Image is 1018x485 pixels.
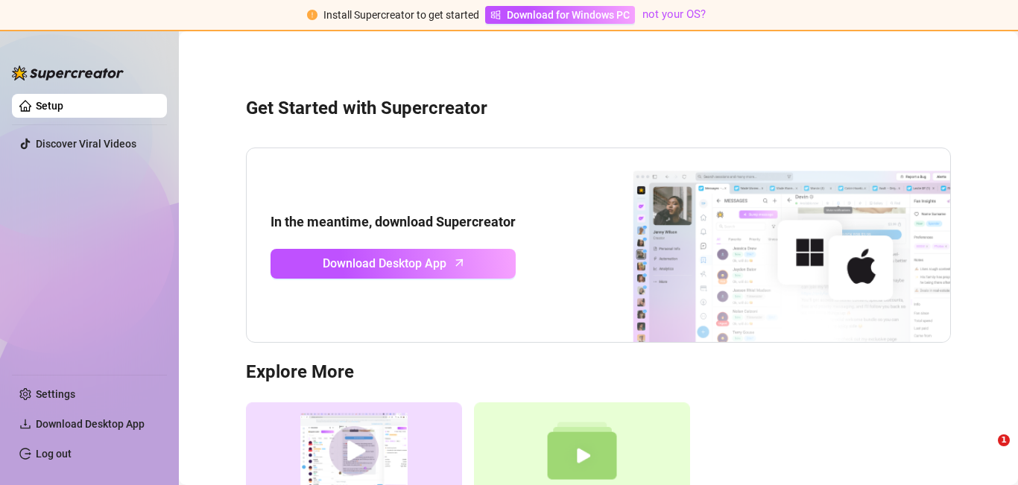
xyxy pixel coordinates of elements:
span: arrow-up [451,254,468,271]
a: not your OS? [642,7,706,21]
span: windows [490,10,501,20]
img: logo-BBDzfeDw.svg [12,66,124,80]
a: Download for Windows PC [485,6,635,24]
span: download [19,418,31,430]
span: 1 [998,434,1010,446]
a: Discover Viral Videos [36,138,136,150]
iframe: Intercom live chat [967,434,1003,470]
span: Download Desktop App [36,418,145,430]
img: download app [578,148,950,342]
a: Log out [36,448,72,460]
span: Install Supercreator to get started [323,9,479,21]
span: Download Desktop App [323,254,446,273]
a: Download Desktop Apparrow-up [271,249,516,279]
a: Setup [36,100,63,112]
h3: Explore More [246,361,951,384]
h3: Get Started with Supercreator [246,97,951,121]
span: exclamation-circle [307,10,317,20]
a: Settings [36,388,75,400]
strong: In the meantime, download Supercreator [271,214,516,229]
span: Download for Windows PC [507,7,630,23]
